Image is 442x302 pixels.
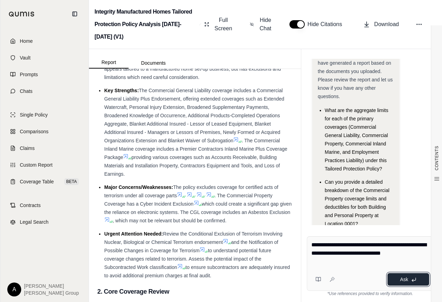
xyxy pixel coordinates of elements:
h2: Integrity Manufactured Homes Tailored Protection Policy Analysis [DATE]-[DATE] (V1) [95,6,196,43]
a: Custom Report [5,157,84,173]
button: Collapse sidebar [69,8,80,19]
a: Claims [5,141,84,156]
a: Contracts [5,198,84,213]
span: Hide Citations [308,20,346,29]
span: What are the aggregate limits for each of the primary coverages (Commercial General Liability, Co... [325,108,388,172]
a: Legal Search [5,214,84,230]
span: Key Strengths: [104,88,139,93]
a: Comparisons [5,124,84,139]
a: Vault [5,50,84,65]
span: providing various coverages such as Accounts Receivable, Building Materials and Installation Prop... [104,154,280,177]
span: Legal Search [20,218,49,225]
span: to understand potential future coverage changes related to terrorism. Assess the potential impact... [104,248,271,270]
button: Report [89,57,129,69]
span: Download [374,20,399,29]
span: Home [20,38,33,45]
button: Full Screen [202,13,236,35]
img: Qumis Logo [9,11,35,17]
span: The policy excludes coverage for certified acts of terrorism under all coverage parts [104,184,278,198]
span: Ask [400,277,408,282]
div: *Use references provided to verify information. [307,291,434,296]
span: Coverage Table [20,178,54,185]
span: The Commercial General Liability coverage includes a Commercial General Liability Plus Endorsemen... [104,88,284,143]
a: Chats [5,84,84,99]
span: Full Screen [213,16,233,33]
span: Prompts [20,71,38,78]
a: Prompts [5,67,84,82]
span: BETA [64,178,79,185]
button: Ask [387,273,429,286]
span: Single Policy [20,111,48,118]
h3: 2. Core Coverage Review [97,285,293,298]
span: [PERSON_NAME] [24,283,79,289]
span: CONTENTS [434,146,440,170]
div: A [7,283,21,296]
span: Chats [20,88,33,95]
a: Home [5,33,84,49]
span: Can you provide a detailed breakdown of the Commercial Property coverage limits and deductibles f... [325,179,390,226]
span: [PERSON_NAME] Group [24,289,79,296]
span: Hide Chat [258,16,273,33]
span: and the Notification of Possible Changes in Coverage for Terrorism [104,239,278,253]
button: Hide Chat [247,13,276,35]
span: Custom Report [20,161,52,168]
span: Comparisons [20,128,48,135]
span: Claims [20,145,35,152]
span: Vault [20,54,31,61]
a: Single Policy [5,107,84,122]
span: , which may not be relevant but should be confirmed. [113,218,227,223]
span: Urgent Attention Needed: [104,231,163,237]
a: Coverage TableBETA [5,174,84,189]
span: Review the Conditional Exclusion of Terrorism Involving Nuclear, Biological or Chemical Terrorism... [104,231,283,245]
span: to ensure subcontractors are adequately insured to avoid additional premium charges at final audit. [104,264,290,278]
button: Download [360,17,402,31]
span: Major Concerns/Weaknesses: [104,184,173,190]
span: Contracts [20,202,41,209]
span: . The Commercial Inland Marine coverage includes a Premier Contractors Inland Marine Plus Coverag... [104,138,287,160]
button: Documents [129,57,178,69]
